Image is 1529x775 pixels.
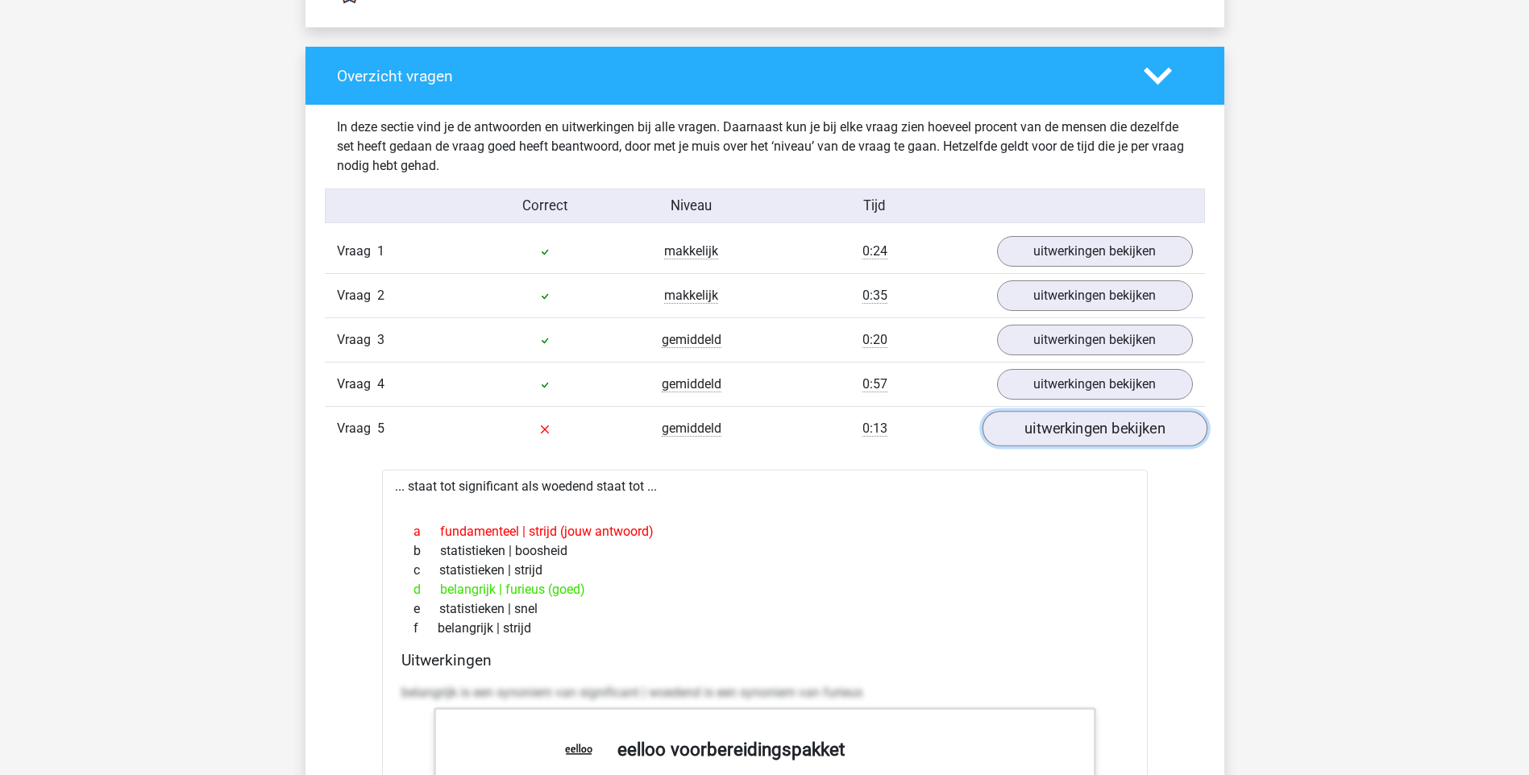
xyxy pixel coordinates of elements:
[862,332,887,348] span: 0:20
[982,412,1207,447] a: uitwerkingen bekijken
[401,619,1128,638] div: belangrijk | strijd
[664,243,718,259] span: makkelijk
[472,196,618,216] div: Correct
[401,651,1128,669] h4: Uitwerkingen
[413,522,440,541] span: a
[862,243,887,259] span: 0:24
[618,196,765,216] div: Niveau
[413,580,440,599] span: d
[401,522,1128,541] div: fundamenteel | strijd (jouw antwoord)
[377,243,384,259] span: 1
[413,619,438,638] span: f
[337,375,377,394] span: Vraag
[997,325,1193,355] a: uitwerkingen bekijken
[337,286,377,305] span: Vraag
[325,118,1205,176] div: In deze sectie vind je de antwoorden en uitwerkingen bij alle vragen. Daarnaast kun je bij elke v...
[377,376,384,392] span: 4
[337,330,377,350] span: Vraag
[401,541,1128,561] div: statistieken | boosheid
[997,369,1193,400] a: uitwerkingen bekijken
[377,288,384,303] span: 2
[662,332,721,348] span: gemiddeld
[413,541,440,561] span: b
[997,236,1193,267] a: uitwerkingen bekijken
[401,580,1128,599] div: belangrijk | furieus (goed)
[337,242,377,261] span: Vraag
[413,561,439,580] span: c
[664,288,718,304] span: makkelijk
[377,421,384,436] span: 5
[662,421,721,437] span: gemiddeld
[862,288,887,304] span: 0:35
[401,561,1128,580] div: statistieken | strijd
[862,421,887,437] span: 0:13
[337,67,1120,85] h4: Overzicht vragen
[377,332,384,347] span: 3
[662,376,721,392] span: gemiddeld
[413,599,439,619] span: e
[764,196,984,216] div: Tijd
[862,376,887,392] span: 0:57
[337,419,377,438] span: Vraag
[401,599,1128,619] div: statistieken | snel
[997,280,1193,311] a: uitwerkingen bekijken
[401,683,1128,702] p: belangrijk is een synoniem van significant | woedend is een synoniem van furieus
